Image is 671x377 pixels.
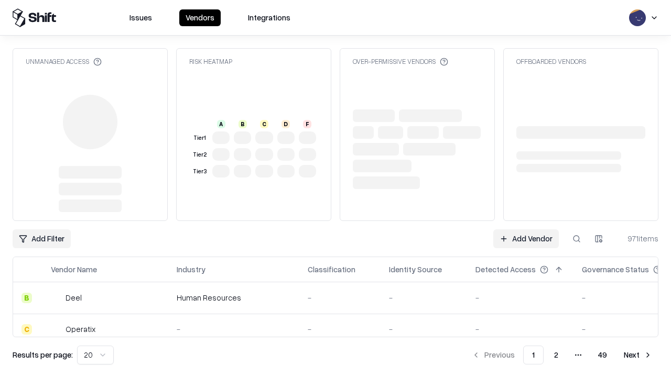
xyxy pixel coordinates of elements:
button: Next [618,346,658,364]
div: Classification [308,264,355,275]
div: Tier 1 [191,134,208,142]
div: Risk Heatmap [189,57,232,66]
div: - [308,324,372,335]
div: C [260,120,268,128]
div: Industry [177,264,205,275]
div: - [177,324,291,335]
div: Offboarded Vendors [516,57,586,66]
nav: pagination [466,346,658,364]
div: Deel [66,292,82,303]
div: Operatix [66,324,95,335]
div: Governance Status [582,264,649,275]
a: Add Vendor [493,229,559,248]
button: 49 [590,346,615,364]
img: Operatix [51,324,61,335]
div: Vendor Name [51,264,97,275]
div: F [303,120,311,128]
div: A [217,120,225,128]
div: - [475,292,565,303]
div: Detected Access [475,264,536,275]
div: B [21,293,32,303]
button: Vendors [179,9,221,26]
div: - [308,292,372,303]
div: 971 items [616,233,658,244]
div: - [389,292,459,303]
div: Tier 3 [191,167,208,176]
div: B [239,120,247,128]
button: 2 [546,346,567,364]
img: Deel [51,293,61,303]
div: C [21,324,32,335]
p: Results per page: [13,349,73,360]
button: 1 [523,346,544,364]
div: Human Resources [177,292,291,303]
button: Issues [123,9,158,26]
div: Identity Source [389,264,442,275]
div: Tier 2 [191,150,208,159]
button: Add Filter [13,229,71,248]
button: Integrations [242,9,297,26]
div: - [389,324,459,335]
div: Unmanaged Access [26,57,102,66]
div: D [282,120,290,128]
div: Over-Permissive Vendors [353,57,448,66]
div: - [475,324,565,335]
